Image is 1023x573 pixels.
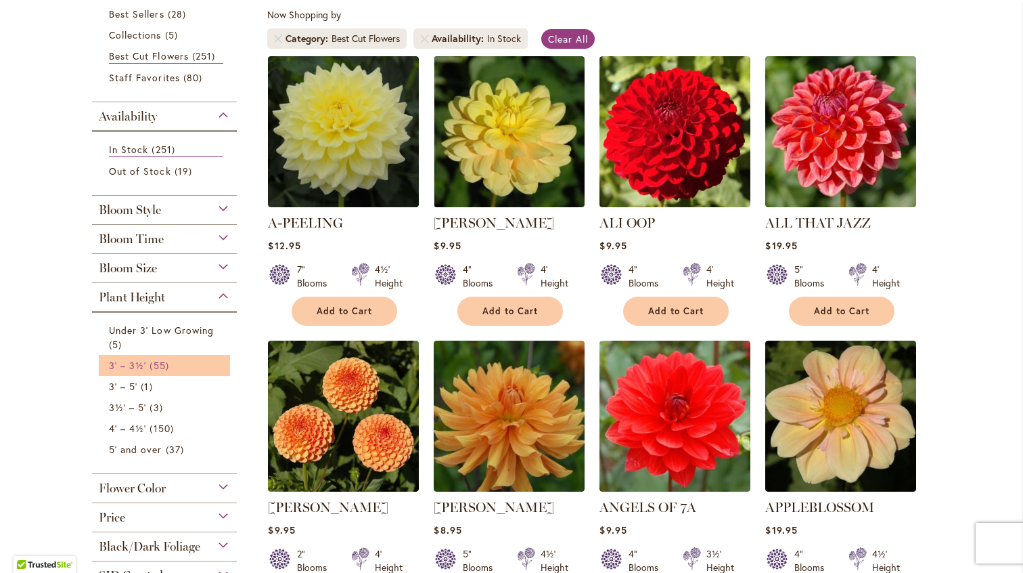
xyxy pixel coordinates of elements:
[765,524,797,536] span: $19.95
[109,164,223,178] a: Out of Stock 19
[109,142,223,157] a: In Stock 251
[109,337,125,352] span: 5
[109,165,171,177] span: Out of Stock
[794,263,832,290] div: 5" Blooms
[548,33,588,45] span: Clear All
[109,323,223,352] a: Under 3' Low Growing 5
[99,481,166,496] span: Flower Color
[765,56,916,207] img: ALL THAT JAZZ
[463,263,501,290] div: 4" Blooms
[109,400,223,415] a: 3½' – 5' 3
[765,239,797,252] span: $19.95
[109,28,223,42] a: Collections
[432,32,487,45] span: Availability
[268,341,419,492] img: AMBER QUEEN
[765,499,874,515] a: APPLEBLOSSOM
[434,341,585,492] img: ANDREW CHARLES
[599,239,627,252] span: $9.95
[166,442,187,457] span: 37
[765,341,916,492] img: APPLEBLOSSOM
[109,7,164,20] span: Best Sellers
[434,499,554,515] a: [PERSON_NAME]
[150,400,166,415] span: 3
[706,263,734,290] div: 4' Height
[286,32,332,45] span: Category
[150,358,172,373] span: 55
[332,32,400,45] div: Best Cut Flowers
[434,239,461,252] span: $9.95
[599,499,696,515] a: ANGELS OF 7A
[434,56,585,207] img: AHOY MATEY
[109,379,223,394] a: 3' – 5' 1
[274,35,282,43] a: Remove Category Best Cut Flowers
[183,70,206,85] span: 80
[599,341,750,492] img: ANGELS OF 7A
[420,35,428,43] a: Remove Availability In Stock
[99,539,200,554] span: Black/Dark Foliage
[99,290,165,305] span: Plant Height
[599,482,750,494] a: ANGELS OF 7A
[623,297,729,326] button: Add to Cart
[109,49,223,64] a: Best Cut Flowers
[541,263,568,290] div: 4' Height
[267,8,341,21] span: Now Shopping by
[109,442,223,457] a: 5' and over 37
[268,215,343,231] a: A-PEELING
[192,49,219,63] span: 251
[814,305,869,317] span: Add to Cart
[150,421,177,436] span: 150
[109,28,162,41] span: Collections
[268,239,300,252] span: $12.95
[168,7,189,21] span: 28
[109,71,180,84] span: Staff Favorites
[109,421,223,436] a: 4' – 4½' 150
[434,197,585,210] a: AHOY MATEY
[99,232,164,247] span: Bloom Time
[599,215,655,231] a: ALI OOP
[599,197,750,210] a: ALI OOP
[268,197,419,210] a: A-Peeling
[434,524,461,536] span: $8.95
[648,305,704,317] span: Add to Cart
[765,215,871,231] a: ALL THAT JAZZ
[99,261,157,276] span: Bloom Size
[599,524,627,536] span: $9.95
[599,56,750,207] img: ALI OOP
[10,525,48,563] iframe: Launch Accessibility Center
[292,297,397,326] button: Add to Cart
[268,499,388,515] a: [PERSON_NAME]
[629,263,666,290] div: 4" Blooms
[434,482,585,494] a: ANDREW CHARLES
[297,263,335,290] div: 7" Blooms
[457,297,563,326] button: Add to Cart
[789,297,894,326] button: Add to Cart
[141,379,156,394] span: 1
[109,380,137,393] span: 3' – 5'
[317,305,372,317] span: Add to Cart
[109,7,223,21] a: Best Sellers
[109,143,148,156] span: In Stock
[109,359,146,372] span: 3' – 3½'
[175,164,196,178] span: 19
[109,422,146,435] span: 4' – 4½'
[482,305,538,317] span: Add to Cart
[152,142,178,156] span: 251
[109,49,189,62] span: Best Cut Flowers
[109,70,223,85] a: Staff Favorites
[99,203,161,217] span: Bloom Style
[434,215,554,231] a: [PERSON_NAME]
[268,524,295,536] span: $9.95
[268,56,419,207] img: A-Peeling
[109,358,223,373] a: 3' – 3½' 55
[109,401,146,414] span: 3½' – 5'
[375,263,403,290] div: 4½' Height
[872,263,900,290] div: 4' Height
[99,109,157,124] span: Availability
[765,197,916,210] a: ALL THAT JAZZ
[109,324,214,337] span: Under 3' Low Growing
[487,32,521,45] div: In Stock
[765,482,916,494] a: APPLEBLOSSOM
[541,29,595,49] a: Clear All
[99,510,125,525] span: Price
[109,443,162,456] span: 5' and over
